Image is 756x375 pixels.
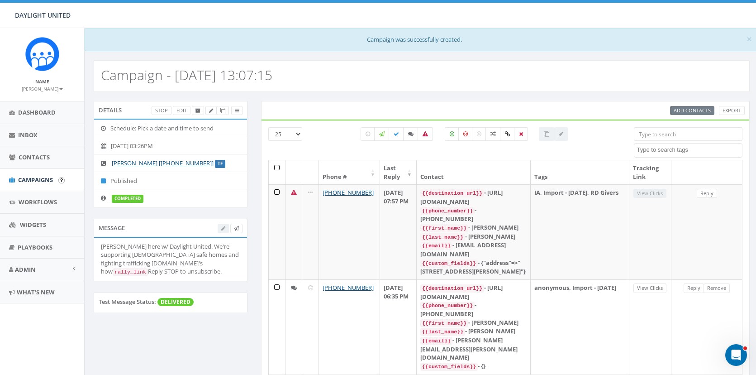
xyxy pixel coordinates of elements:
label: Replied [403,127,418,141]
code: {{last_name}} [420,328,465,336]
div: - [PERSON_NAME] [420,223,527,232]
span: Campaigns [18,176,53,184]
div: [PERSON_NAME] here w/ Daylight United. We're supporting [DEMOGRAPHIC_DATA] safe homes and fightin... [101,242,240,276]
code: {{destination_url}} [420,189,484,197]
span: Widgets [20,221,46,229]
th: Phone #: activate to sort column ascending [319,160,380,184]
code: {{phone_number}} [420,302,475,310]
th: Tracking Link [629,160,671,184]
label: Test Message Status: [99,298,156,306]
button: Close [746,34,752,44]
code: {{email}} [420,242,452,250]
label: completed [112,195,143,203]
th: Tags [531,160,629,184]
code: {{phone_number}} [420,207,475,215]
a: [PHONE_NUMBER] [323,284,374,292]
a: Stop [152,106,171,115]
a: [PHONE_NUMBER] [323,188,374,197]
span: View Campaign Delivery Statistics [235,107,239,114]
small: Name [35,78,49,85]
i: Schedule: Pick a date and time to send [101,125,110,131]
a: [PERSON_NAME] [[PHONE_NUMBER]] [112,159,214,167]
span: Admin [15,265,36,274]
code: {{last_name}} [420,233,465,241]
input: Submit [58,177,65,183]
code: {{custom_fields}} [420,363,478,371]
code: {{email}} [420,337,452,345]
div: Message [94,219,247,237]
td: IA, Import - [DATE], RD Givers [531,184,629,279]
a: Reply [684,284,704,293]
div: - {} [420,362,527,371]
code: rally_link [113,268,148,276]
label: Pending [361,127,375,141]
label: Mixed [485,127,501,141]
label: Neutral [472,127,486,141]
th: Contact [417,160,531,184]
a: View Clicks [633,284,666,293]
div: - [PERSON_NAME] [420,327,527,336]
span: Workflows [19,198,57,206]
img: Rally_Corp_Icon.png [25,37,59,71]
label: Sending [374,127,390,141]
label: TF [215,160,225,168]
div: - [URL][DOMAIN_NAME] [420,284,527,301]
span: Edit Campaign Title [209,107,213,114]
span: Clone Campaign [220,107,225,114]
small: [PERSON_NAME] [22,86,63,92]
td: [DATE] 07:57 PM [380,184,417,279]
a: Remove [704,284,730,293]
code: {{custom_fields}} [420,260,478,268]
div: - [EMAIL_ADDRESS][DOMAIN_NAME] [420,241,527,258]
span: Send Test Message [234,225,239,231]
span: Playbooks [18,243,52,251]
a: Edit [173,106,190,115]
label: Bounced [418,127,433,141]
div: - [PHONE_NUMBER] [420,206,527,223]
div: - [PERSON_NAME][EMAIL_ADDRESS][PERSON_NAME][DOMAIN_NAME] [420,336,527,362]
textarea: Search [637,146,742,154]
code: {{first_name}} [420,224,468,232]
span: Archive Campaign [195,107,200,114]
span: What's New [17,288,55,296]
span: DELIVERED [157,298,194,306]
div: - [PHONE_NUMBER] [420,301,527,318]
div: Details [94,101,247,119]
span: × [746,33,752,45]
h2: Campaign - [DATE] 13:07:15 [101,67,272,82]
label: Positive [445,127,459,141]
div: - [URL][DOMAIN_NAME] [420,188,527,206]
i: Published [101,178,110,184]
li: Schedule: Pick a date and time to send [94,120,247,137]
label: Link Clicked [500,127,515,141]
td: anonymous, Import - [DATE] [531,279,629,375]
input: Type to search [634,127,742,141]
a: [PERSON_NAME] [22,84,63,92]
div: - {"address"=>"[STREET_ADDRESS][PERSON_NAME]"} [420,259,527,276]
span: Contacts [19,153,50,161]
td: [DATE] 06:35 PM [380,279,417,375]
th: Last Reply: activate to sort column ascending [380,160,417,184]
span: Dashboard [18,108,56,116]
li: Published [94,172,247,190]
iframe: Intercom live chat [725,344,747,366]
a: Export [719,106,745,115]
code: {{destination_url}} [420,284,484,293]
span: DAYLIGHT UNITED [15,11,71,19]
li: [DATE] 03:26PM [94,137,247,155]
label: Delivered [389,127,404,141]
div: - [PERSON_NAME] [420,232,527,241]
a: Reply [697,189,717,198]
code: {{first_name}} [420,319,468,327]
label: Removed [514,127,528,141]
div: - [PERSON_NAME] [420,318,527,327]
label: Negative [458,127,473,141]
span: Inbox [18,131,38,139]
